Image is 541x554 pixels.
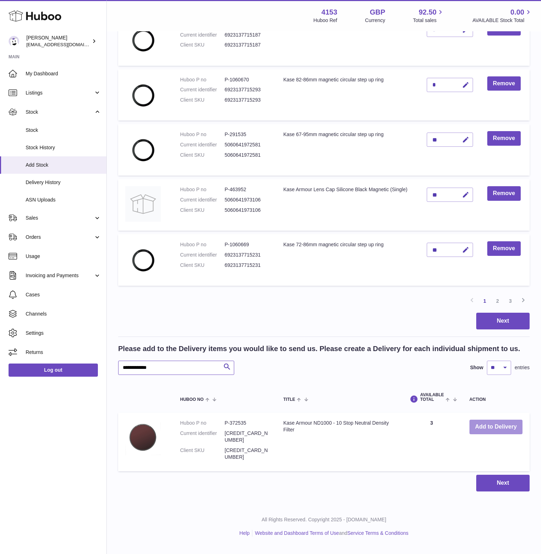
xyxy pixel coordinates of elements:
[487,76,521,91] button: Remove
[180,186,225,193] dt: Huboo P no
[9,36,19,47] img: sales@kasefilters.com
[180,252,225,258] dt: Current identifier
[225,420,269,426] dd: P-372535
[252,530,408,537] li: and
[347,530,409,536] a: Service Terms & Conditions
[26,162,101,168] span: Add Stock
[26,70,101,77] span: My Dashboard
[180,241,225,248] dt: Huboo P no
[420,393,444,402] span: AVAILABLE Total
[180,141,225,148] dt: Current identifier
[26,179,101,186] span: Delivery History
[225,197,269,203] dd: 5060641973106
[9,364,98,376] a: Log out
[276,124,420,176] td: Kase 67-95mm magnetic circular step up ring
[472,7,532,24] a: 0.00 AVAILABLE Stock Total
[469,397,522,402] div: Action
[413,17,445,24] span: Total sales
[314,17,337,24] div: Huboo Ref
[125,186,161,222] img: Kase Armour Lens Cap Silicone Black Magnetic (Single)
[180,447,225,461] dt: Client SKU
[26,197,101,203] span: ASN Uploads
[510,7,524,17] span: 0.00
[225,430,269,443] dd: [CREDIT_CARD_NUMBER]
[401,413,462,471] td: 3
[276,69,420,121] td: Kase 82-86mm magnetic circular step up ring
[125,21,161,57] img: Kase 67-86mm magnetic circular step up ring
[225,97,269,103] dd: 6923137715293
[240,530,250,536] a: Help
[255,530,339,536] a: Website and Dashboard Terms of Use
[470,364,483,371] label: Show
[225,186,269,193] dd: P-463952
[225,447,269,461] dd: [CREDIT_CARD_NUMBER]
[225,32,269,38] dd: 6923137715187
[321,7,337,17] strong: 4153
[180,152,225,158] dt: Client SKU
[225,262,269,269] dd: 6923137715231
[26,34,90,48] div: [PERSON_NAME]
[180,97,225,103] dt: Client SKU
[26,42,105,47] span: [EMAIL_ADDRESS][DOMAIN_NAME]
[26,234,94,241] span: Orders
[125,241,161,277] img: Kase 72-86mm magnetic circular step up ring
[180,207,225,214] dt: Client SKU
[276,14,420,66] td: Kase 67-86mm magnetic circular step up ring
[487,131,521,146] button: Remove
[225,76,269,83] dd: P-1060670
[180,131,225,138] dt: Huboo P no
[180,420,225,426] dt: Huboo P no
[487,241,521,256] button: Remove
[125,76,161,112] img: Kase 82-86mm magnetic circular step up ring
[26,349,101,356] span: Returns
[276,234,420,286] td: Kase 72-86mm magnetic circular step up ring
[26,215,94,221] span: Sales
[26,330,101,337] span: Settings
[225,152,269,158] dd: 5060641972581
[125,420,161,455] img: Kase Armour ND1000 - 10 Stop Neutral Density Filter
[180,397,204,402] span: Huboo no
[476,313,530,329] button: Next
[283,397,295,402] span: Title
[26,253,101,260] span: Usage
[26,291,101,298] span: Cases
[26,127,101,134] span: Stock
[180,262,225,269] dt: Client SKU
[413,7,445,24] a: 92.50 Total sales
[476,475,530,491] button: Next
[276,179,420,231] td: Kase Armour Lens Cap Silicone Black Magnetic (Single)
[276,413,401,471] td: Kase Armour ND1000 - 10 Stop Neutral Density Filter
[118,344,520,354] h2: Please add to the Delivery items you would like to send us. Please create a Delivery for each ind...
[180,76,225,83] dt: Huboo P no
[180,32,225,38] dt: Current identifier
[478,295,491,307] a: 1
[225,252,269,258] dd: 6923137715231
[26,109,94,115] span: Stock
[112,516,535,523] p: All Rights Reserved. Copyright 2025 - [DOMAIN_NAME]
[472,17,532,24] span: AVAILABLE Stock Total
[487,186,521,201] button: Remove
[370,7,385,17] strong: GBP
[365,17,385,24] div: Currency
[26,311,101,317] span: Channels
[504,295,517,307] a: 3
[225,207,269,214] dd: 5060641973106
[491,295,504,307] a: 2
[225,86,269,93] dd: 6923137715293
[469,420,522,434] button: Add to Delivery
[180,42,225,48] dt: Client SKU
[225,241,269,248] dd: P-1060669
[180,197,225,203] dt: Current identifier
[26,272,94,279] span: Invoicing and Payments
[125,131,161,167] img: Kase 67-95mm magnetic circular step up ring
[180,430,225,443] dt: Current identifier
[26,90,94,96] span: Listings
[225,131,269,138] dd: P-291535
[225,42,269,48] dd: 6923137715187
[26,144,101,151] span: Stock History
[515,364,530,371] span: entries
[419,7,436,17] span: 92.50
[180,86,225,93] dt: Current identifier
[225,141,269,148] dd: 5060641972581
